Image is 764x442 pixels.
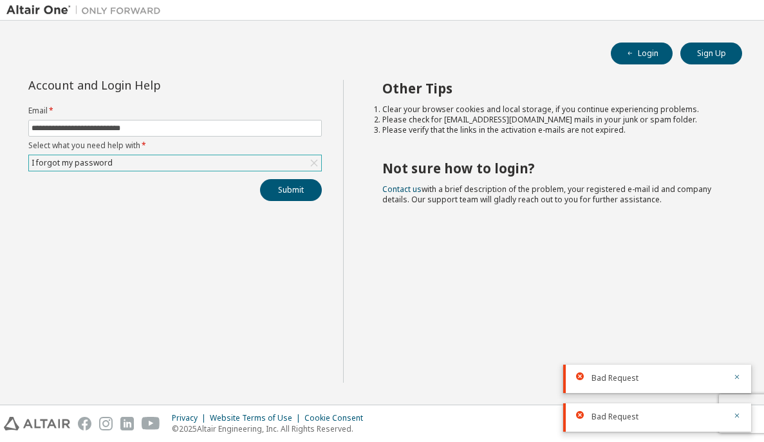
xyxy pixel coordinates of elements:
[6,4,167,17] img: Altair One
[382,184,422,195] a: Contact us
[611,43,673,64] button: Login
[28,80,263,90] div: Account and Login Help
[78,417,91,430] img: facebook.svg
[210,413,304,423] div: Website Terms of Use
[30,156,115,170] div: I forgot my password
[260,179,322,201] button: Submit
[382,160,719,177] h2: Not sure how to login?
[680,43,742,64] button: Sign Up
[172,413,210,423] div: Privacy
[28,106,322,116] label: Email
[172,423,371,434] p: © 2025 Altair Engineering, Inc. All Rights Reserved.
[382,104,719,115] li: Clear your browser cookies and local storage, if you continue experiencing problems.
[382,115,719,125] li: Please check for [EMAIL_ADDRESS][DOMAIN_NAME] mails in your junk or spam folder.
[592,412,638,422] span: Bad Request
[142,417,160,430] img: youtube.svg
[29,155,321,171] div: I forgot my password
[592,373,638,383] span: Bad Request
[304,413,371,423] div: Cookie Consent
[28,140,322,151] label: Select what you need help with
[382,125,719,135] li: Please verify that the links in the activation e-mails are not expired.
[99,417,113,430] img: instagram.svg
[382,184,711,205] span: with a brief description of the problem, your registered e-mail id and company details. Our suppo...
[120,417,134,430] img: linkedin.svg
[4,417,70,430] img: altair_logo.svg
[382,80,719,97] h2: Other Tips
